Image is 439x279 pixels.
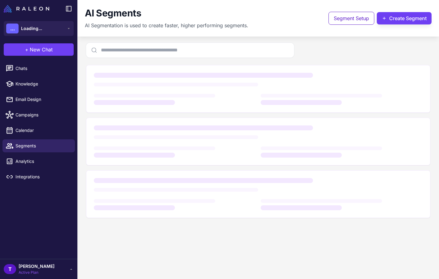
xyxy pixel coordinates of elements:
[6,24,19,33] div: ...
[85,22,248,29] p: AI Segmentation is used to create faster, higher performing segments.
[4,264,16,274] div: T
[4,5,52,12] a: Raleon Logo
[377,12,432,24] button: Create Segment
[2,124,75,137] a: Calendar
[328,12,374,25] button: Segment Setup
[15,142,70,149] span: Segments
[15,111,70,118] span: Campaigns
[2,108,75,121] a: Campaigns
[15,96,70,103] span: Email Design
[2,155,75,168] a: Analytics
[25,46,28,53] span: +
[4,21,74,36] button: ...Loading...
[2,170,75,183] a: Integrations
[4,43,74,56] button: +New Chat
[15,81,70,87] span: Knowledge
[19,270,54,275] span: Active Plan
[30,46,53,53] span: New Chat
[2,139,75,152] a: Segments
[2,77,75,90] a: Knowledge
[21,25,42,32] span: Loading...
[15,173,70,180] span: Integrations
[15,127,70,134] span: Calendar
[15,65,70,72] span: Chats
[334,15,369,22] span: Segment Setup
[2,62,75,75] a: Chats
[4,5,49,12] img: Raleon Logo
[2,93,75,106] a: Email Design
[85,7,141,19] h1: AI Segments
[15,158,70,165] span: Analytics
[19,263,54,270] span: [PERSON_NAME]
